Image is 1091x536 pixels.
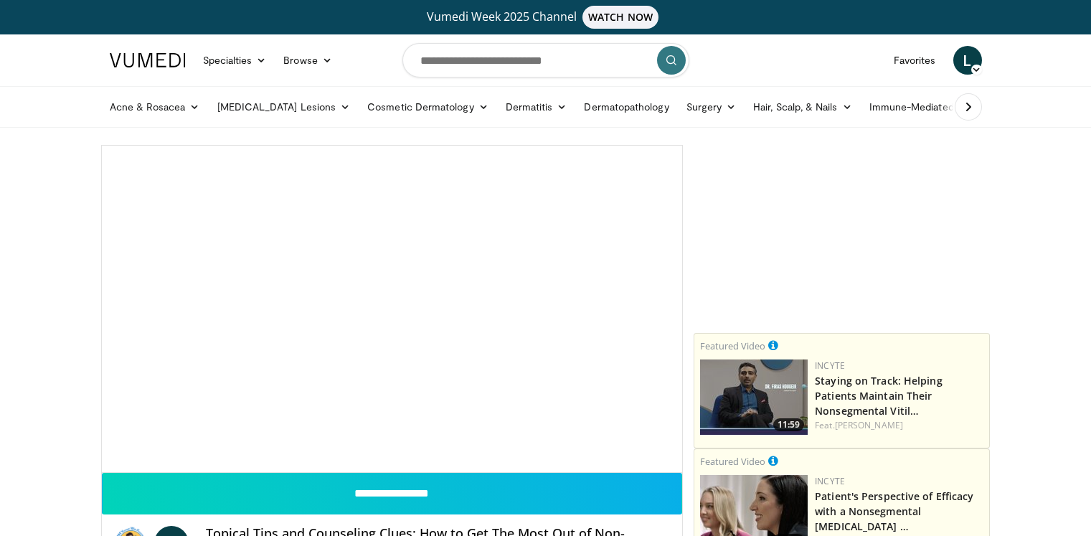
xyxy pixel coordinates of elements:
a: Acne & Rosacea [101,93,209,121]
span: WATCH NOW [582,6,658,29]
a: Favorites [885,46,945,75]
img: VuMedi Logo [110,53,186,67]
a: Incyte [815,475,845,487]
small: Featured Video [700,339,765,352]
img: fe0751a3-754b-4fa7-bfe3-852521745b57.png.150x105_q85_crop-smart_upscale.jpg [700,359,808,435]
div: Feat. [815,419,983,432]
a: Staying on Track: Helping Patients Maintain Their Nonsegmental Vitil… [815,374,943,418]
video-js: Video Player [102,146,683,473]
a: Specialties [194,46,275,75]
a: Hair, Scalp, & Nails [745,93,860,121]
a: [MEDICAL_DATA] Lesions [209,93,359,121]
a: Patient's Perspective of Efficacy with a Nonsegmental [MEDICAL_DATA] … [815,489,973,533]
a: Immune-Mediated [861,93,977,121]
span: 11:59 [773,418,804,431]
input: Search topics, interventions [402,43,689,77]
iframe: Advertisement [735,145,950,324]
a: Dermatopathology [575,93,677,121]
a: [PERSON_NAME] [835,419,903,431]
a: Browse [275,46,341,75]
a: L [953,46,982,75]
a: 11:59 [700,359,808,435]
a: Surgery [678,93,745,121]
small: Featured Video [700,455,765,468]
a: Vumedi Week 2025 ChannelWATCH NOW [112,6,980,29]
a: Dermatitis [497,93,576,121]
a: Cosmetic Dermatology [359,93,496,121]
a: Incyte [815,359,845,372]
